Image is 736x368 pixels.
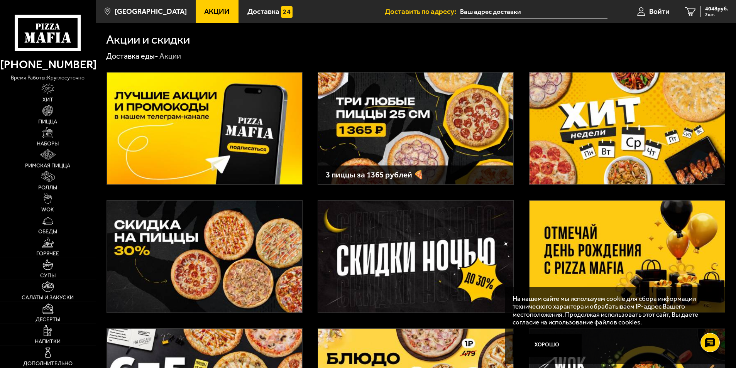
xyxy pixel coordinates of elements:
span: 4048 руб. [705,6,728,12]
input: Ваш адрес доставки [460,5,607,19]
img: 15daf4d41897b9f0e9f617042186c801.svg [281,6,293,18]
span: Горячее [36,251,59,257]
span: Роллы [38,185,57,191]
button: Хорошо [513,334,582,357]
span: Доставить по адресу: [385,8,460,15]
span: 2 шт. [705,12,728,17]
span: Войти [649,8,670,15]
h3: 3 пиццы за 1365 рублей 🍕 [326,171,506,179]
span: Пицца [38,119,57,125]
span: Наборы [37,141,59,147]
h1: Акции и скидки [106,34,190,46]
span: Римская пицца [25,163,70,169]
span: Акции [204,8,230,15]
span: Дополнительно [23,361,73,366]
div: Акции [159,51,181,61]
a: Доставка еды- [106,51,158,61]
span: Хит [42,97,53,103]
span: Салаты и закуски [22,295,74,300]
p: На нашем сайте мы используем cookie для сбора информации технического характера и обрабатываем IP... [513,295,713,326]
span: Доставка [247,8,279,15]
span: Супы [40,273,56,279]
span: WOK [41,207,54,213]
span: [GEOGRAPHIC_DATA] [115,8,187,15]
span: Напитки [35,339,61,344]
span: Десерты [36,317,60,322]
span: Обеды [38,229,57,235]
a: 3 пиццы за 1365 рублей 🍕 [318,72,514,185]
